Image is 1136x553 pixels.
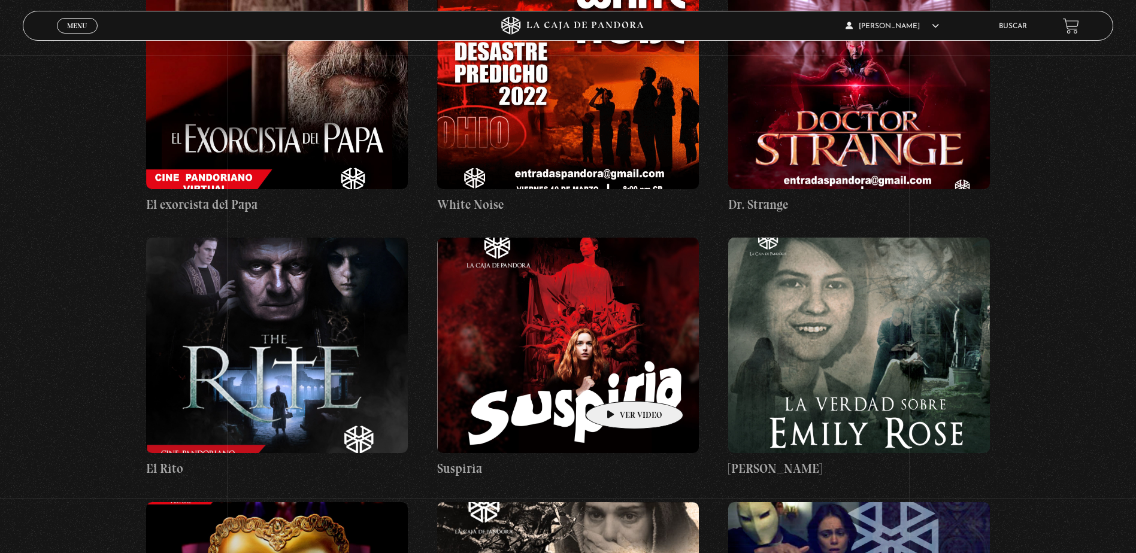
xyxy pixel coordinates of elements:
h4: [PERSON_NAME] [728,459,990,478]
h4: White Noise [437,195,699,214]
a: View your shopping cart [1063,18,1079,34]
a: Buscar [999,23,1027,30]
h4: Dr. Strange [728,195,990,214]
a: Suspiria [437,238,699,478]
span: Cerrar [63,32,92,41]
h4: Suspiria [437,459,699,478]
a: El Rito [146,238,408,478]
span: [PERSON_NAME] [846,23,939,30]
h4: El Rito [146,459,408,478]
span: Menu [67,22,87,29]
a: [PERSON_NAME] [728,238,990,478]
h4: El exorcista del Papa [146,195,408,214]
